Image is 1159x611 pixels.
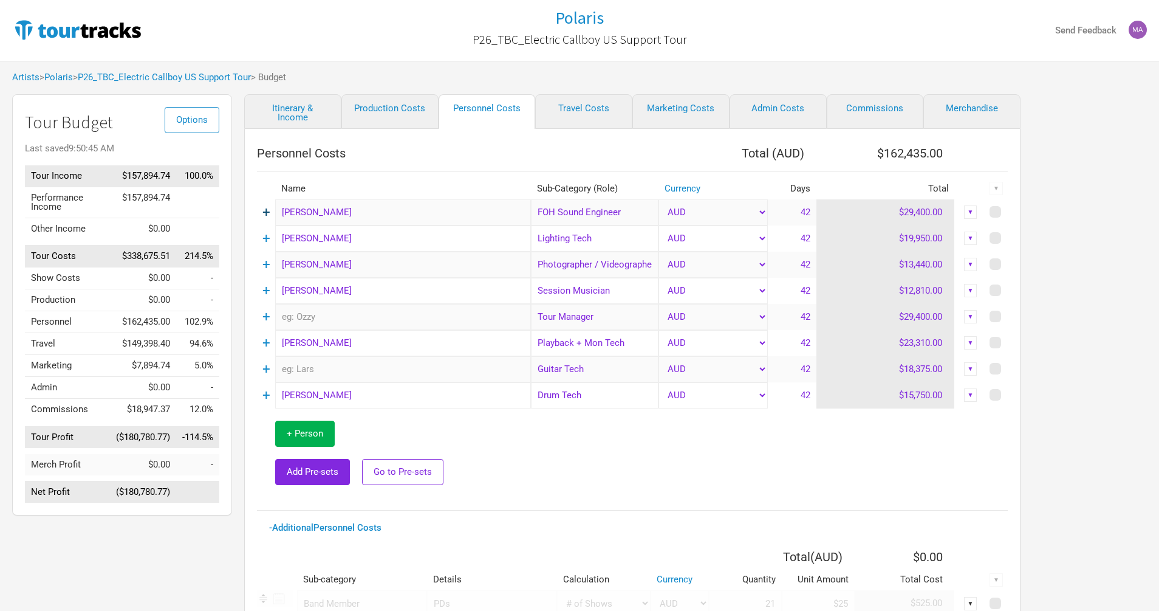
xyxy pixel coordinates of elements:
[341,94,439,129] a: Production Costs
[768,330,816,356] td: 42
[176,399,219,421] td: Commissions as % of Tour Income
[110,482,176,503] td: ($180,780.77)
[275,178,531,199] th: Name
[25,187,110,218] td: Performance Income
[110,289,176,311] td: $0.00
[262,257,270,272] a: +
[964,362,977,376] div: ▼
[78,72,251,83] a: P26_TBC_Electric Callboy US Support Tour
[990,182,1003,195] div: ▼
[25,218,110,240] td: Other Income
[262,204,270,220] a: +
[176,355,219,377] td: Marketing as % of Tour Income
[531,356,658,382] div: Guitar Tech
[816,330,955,356] td: $23,310.00
[768,178,816,199] th: Days
[110,399,176,421] td: $18,947.37
[176,218,219,240] td: Other Income as % of Tour Income
[262,335,270,351] a: +
[176,377,219,399] td: Admin as % of Tour Income
[555,9,604,27] a: Polaris
[816,226,955,252] td: $19,950.00
[531,252,658,278] div: Photographer / Videographer
[287,428,323,439] span: + Person
[768,356,816,382] td: 42
[816,141,955,165] th: $162,435.00
[25,426,110,448] td: Tour Profit
[110,187,176,218] td: $157,894.74
[25,333,110,355] td: Travel
[709,545,855,569] th: Total ( AUD )
[964,232,977,245] div: ▼
[964,310,977,323] div: ▼
[855,545,955,569] th: $0.00
[25,144,219,153] div: Last saved 9:50:45 AM
[25,268,110,289] td: Show Costs
[768,304,816,330] td: 42
[658,141,816,165] th: Total ( AUD )
[531,304,658,330] div: Tour Manager
[165,107,219,133] button: Options
[768,382,816,409] td: 42
[25,311,110,333] td: Personnel
[110,454,176,475] td: $0.00
[768,252,816,278] td: 42
[782,569,855,590] th: Unit Amount
[257,141,658,165] th: Personnel Costs
[12,72,39,83] a: Artists
[275,421,335,447] button: + Person
[262,309,270,325] a: +
[110,355,176,377] td: $7,894.74
[275,199,531,226] input: eg: Janis
[827,94,924,129] a: Commissions
[730,94,827,129] a: Admin Costs
[657,574,692,585] a: Currency
[176,482,219,503] td: Net Profit as % of Tour Income
[964,336,977,350] div: ▼
[110,218,176,240] td: $0.00
[964,388,977,402] div: ▼
[362,459,443,485] a: Go to Pre-sets
[25,377,110,399] td: Admin
[262,361,270,377] a: +
[275,459,350,485] button: Add Pre-sets
[262,283,270,299] a: +
[25,113,219,132] h1: Tour Budget
[473,33,687,46] h2: P26_TBC_Electric Callboy US Support Tour
[427,569,557,590] th: Details
[557,569,651,590] th: Calculation
[244,94,341,129] a: Itinerary & Income
[632,94,730,129] a: Marketing Costs
[709,569,782,590] th: Quantity
[110,311,176,333] td: $162,435.00
[251,73,286,82] span: > Budget
[473,27,687,52] a: P26_TBC_Electric Callboy US Support Tour
[25,355,110,377] td: Marketing
[665,183,700,194] a: Currency
[768,278,816,304] td: 42
[964,205,977,219] div: ▼
[816,252,955,278] td: $13,440.00
[25,165,110,187] td: Tour Income
[555,7,604,29] h1: Polaris
[176,187,219,218] td: Performance Income as % of Tour Income
[176,114,208,125] span: Options
[275,356,531,382] input: eg: Lars
[816,356,955,382] td: $18,375.00
[768,199,816,226] td: 42
[1129,21,1147,39] img: Mark
[257,592,270,605] img: Re-order
[768,226,816,252] td: 42
[531,330,658,356] div: Playback + Mon Tech
[176,289,219,311] td: Production as % of Tour Income
[176,268,219,289] td: Show Costs as % of Tour Income
[44,72,73,83] a: Polaris
[110,268,176,289] td: $0.00
[990,573,1003,587] div: ▼
[73,73,251,82] span: >
[964,258,977,271] div: ▼
[269,522,381,533] a: - Additional Personnel Costs
[262,387,270,403] a: +
[816,199,955,226] td: $29,400.00
[275,252,531,278] input: eg: Paul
